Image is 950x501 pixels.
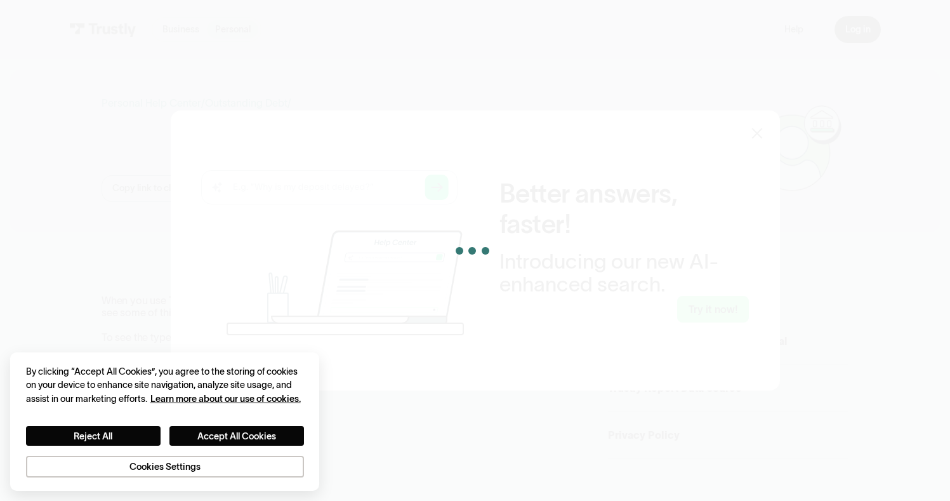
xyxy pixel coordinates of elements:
button: Reject All [26,426,161,445]
div: Cookie banner [10,352,319,491]
div: By clicking “Accept All Cookies”, you agree to the storing of cookies on your device to enhance s... [26,365,304,406]
button: Cookies Settings [26,456,304,478]
a: More information about your privacy, opens in a new tab [150,394,301,404]
div: Privacy [26,365,304,478]
button: Accept All Cookies [169,426,304,445]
